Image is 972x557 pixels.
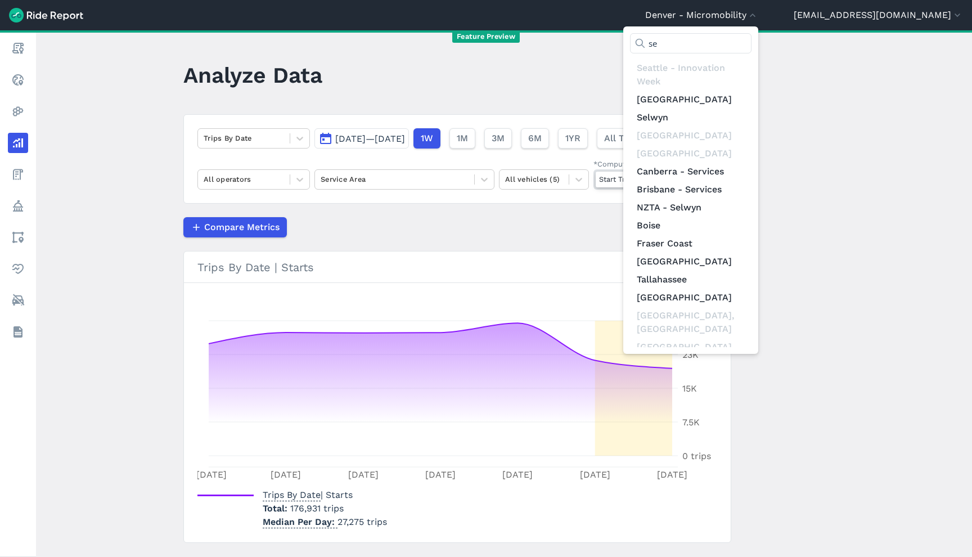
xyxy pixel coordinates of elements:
[630,235,751,253] a: Fraser Coast
[630,145,751,163] div: [GEOGRAPHIC_DATA]
[630,253,751,271] a: [GEOGRAPHIC_DATA]
[630,163,751,181] a: Canberra - Services
[630,33,751,53] input: Type to filter...
[630,59,751,91] div: Seattle - Innovation Week
[630,109,751,127] a: Selwyn
[630,181,751,199] a: Brisbane - Services
[630,338,751,356] div: [GEOGRAPHIC_DATA]
[630,289,751,307] a: [GEOGRAPHIC_DATA]
[630,307,751,338] div: [GEOGRAPHIC_DATA], [GEOGRAPHIC_DATA]
[630,217,751,235] a: Boise
[630,91,751,109] a: [GEOGRAPHIC_DATA]
[630,271,751,289] a: Tallahassee
[630,199,751,217] a: NZTA - Selwyn
[630,127,751,145] div: [GEOGRAPHIC_DATA]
